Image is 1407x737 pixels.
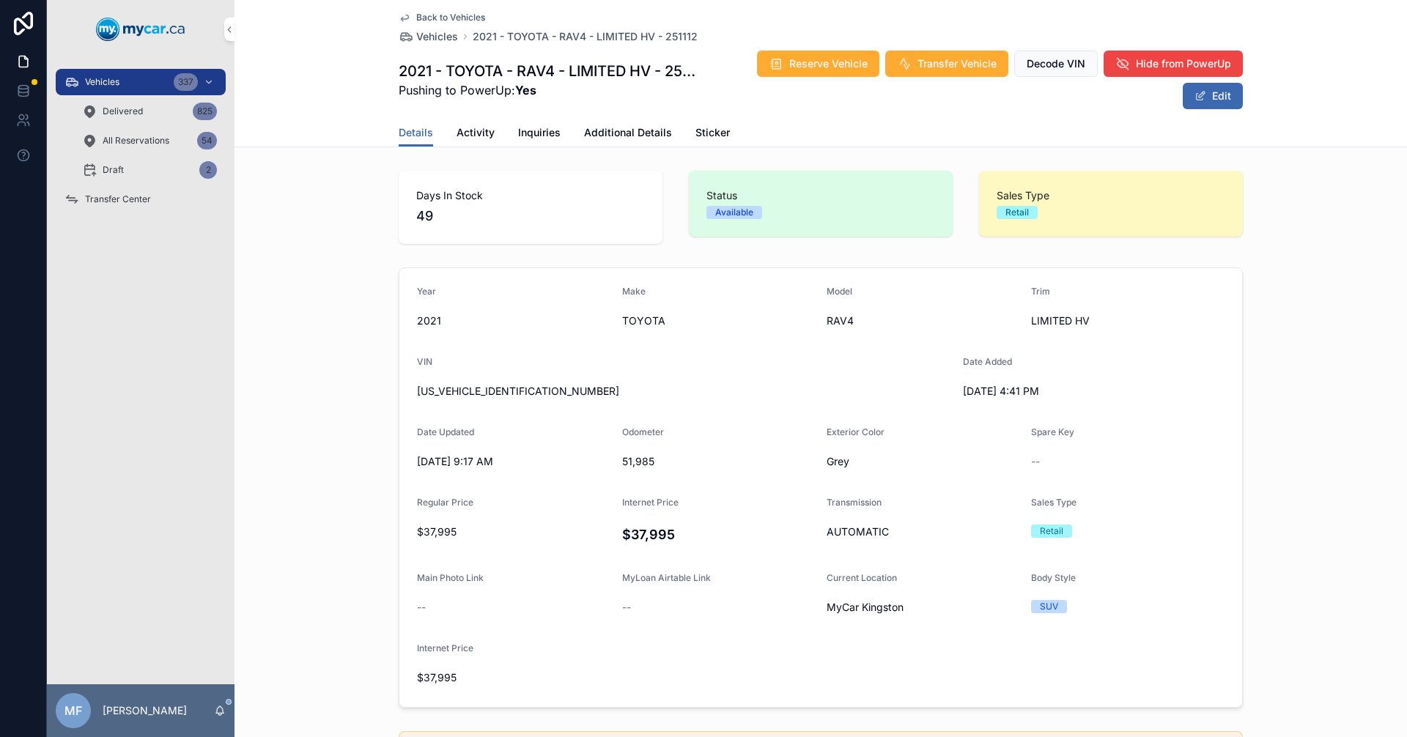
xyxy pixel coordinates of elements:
span: [DATE] 4:41 PM [963,384,1156,399]
span: $37,995 [417,525,610,539]
div: Retail [1005,206,1029,219]
a: Vehicles [399,29,458,44]
span: Trim [1031,286,1050,297]
span: 49 [416,206,645,226]
button: Edit [1183,83,1243,109]
span: Vehicles [85,76,119,88]
span: All Reservations [103,135,169,147]
div: 54 [197,132,217,149]
span: Transmission [827,497,882,508]
div: 2 [199,161,217,179]
a: Additional Details [584,119,672,149]
span: RAV4 [827,314,1019,328]
span: VIN [417,356,432,367]
span: AUTOMATIC [827,525,1019,539]
span: Pushing to PowerUp: [399,81,698,99]
span: Make [622,286,646,297]
span: Exterior Color [827,426,885,437]
span: Internet Price [622,497,679,508]
span: Transfer Vehicle [917,56,997,71]
span: Hide from PowerUp [1136,56,1231,71]
span: [DATE] 9:17 AM [417,454,610,469]
span: Model [827,286,852,297]
button: Decode VIN [1014,51,1098,77]
span: Vehicles [416,29,458,44]
button: Transfer Vehicle [885,51,1008,77]
div: scrollable content [47,59,234,232]
span: -- [417,600,426,615]
span: MyLoan Airtable Link [622,572,711,583]
span: Sticker [695,125,730,140]
span: 2021 [417,314,610,328]
a: Activity [457,119,495,149]
a: Delivered825 [73,98,226,125]
span: Sales Type [1031,497,1077,508]
span: Inquiries [518,125,561,140]
span: Back to Vehicles [416,12,485,23]
span: Reserve Vehicle [789,56,868,71]
a: 2021 - TOYOTA - RAV4 - LIMITED HV - 251112 [473,29,698,44]
span: Status [706,188,935,203]
span: Transfer Center [85,193,151,205]
a: Details [399,119,433,147]
p: [PERSON_NAME] [103,703,187,718]
a: All Reservations54 [73,127,226,154]
button: Reserve Vehicle [757,51,879,77]
span: Regular Price [417,497,473,508]
div: 825 [193,103,217,120]
span: $37,995 [417,670,610,685]
span: Draft [103,164,124,176]
h4: $37,995 [622,525,816,544]
div: SUV [1040,600,1058,613]
div: 337 [174,73,198,91]
span: MyCar Kingston [827,600,904,615]
span: Details [399,125,433,140]
a: Vehicles337 [56,69,226,95]
span: Odometer [622,426,664,437]
span: Year [417,286,436,297]
div: Available [715,206,753,219]
span: Body Style [1031,572,1076,583]
strong: Yes [515,83,536,97]
span: Delivered [103,105,143,117]
a: Sticker [695,119,730,149]
span: LIMITED HV [1031,314,1225,328]
span: Internet Price [417,642,473,653]
span: -- [1031,454,1040,469]
span: Date Added [963,356,1012,367]
h1: 2021 - TOYOTA - RAV4 - LIMITED HV - 251112 [399,61,698,81]
a: Back to Vehicles [399,12,485,23]
span: -- [622,600,631,615]
span: MF [64,702,82,719]
button: Hide from PowerUp [1104,51,1243,77]
span: Days In Stock [416,188,645,203]
span: Main Photo Link [417,572,484,583]
a: Draft2 [73,157,226,183]
span: Current Location [827,572,897,583]
span: Activity [457,125,495,140]
span: Additional Details [584,125,672,140]
span: Decode VIN [1027,56,1085,71]
span: Spare Key [1031,426,1074,437]
a: Transfer Center [56,186,226,212]
span: Date Updated [417,426,474,437]
a: Inquiries [518,119,561,149]
span: 51,985 [622,454,816,469]
span: [US_VEHICLE_IDENTIFICATION_NUMBER] [417,384,951,399]
img: App logo [96,18,185,41]
span: TOYOTA [622,314,816,328]
span: Sales Type [997,188,1225,203]
div: Retail [1040,525,1063,538]
span: Grey [827,454,1019,469]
